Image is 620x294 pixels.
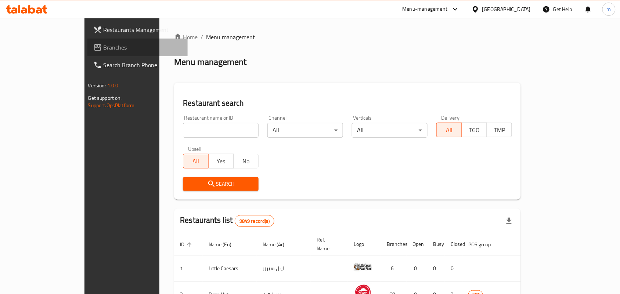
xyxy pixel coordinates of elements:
[235,218,274,225] span: 9849 record(s)
[189,179,253,189] span: Search
[206,33,255,41] span: Menu management
[183,98,512,109] h2: Restaurant search
[436,123,462,137] button: All
[183,177,259,191] button: Search
[174,56,246,68] h2: Menu management
[465,125,484,135] span: TGO
[201,33,203,41] li: /
[209,240,241,249] span: Name (En)
[88,93,122,103] span: Get support on:
[263,240,294,249] span: Name (Ar)
[482,5,531,13] div: [GEOGRAPHIC_DATA]
[87,56,188,74] a: Search Branch Phone
[180,215,274,227] h2: Restaurants list
[407,255,427,282] td: 0
[107,81,119,90] span: 1.0.0
[500,212,518,230] div: Export file
[403,5,448,14] div: Menu-management
[317,235,339,253] span: Ref. Name
[87,39,188,56] a: Branches
[487,123,512,137] button: TMP
[427,233,445,255] th: Busy
[104,43,182,52] span: Branches
[468,240,500,249] span: POS group
[445,233,462,255] th: Closed
[235,215,274,227] div: Total records count
[267,123,343,138] div: All
[186,156,205,167] span: All
[180,240,194,249] span: ID
[174,33,521,41] nav: breadcrumb
[212,156,231,167] span: Yes
[88,81,106,90] span: Version:
[208,154,234,168] button: Yes
[104,25,182,34] span: Restaurants Management
[203,255,257,282] td: Little Caesars
[233,154,259,168] button: No
[348,233,381,255] th: Logo
[257,255,311,282] td: ليتل سيزرز
[183,154,208,168] button: All
[183,123,259,138] input: Search for restaurant name or ID..
[462,123,487,137] button: TGO
[381,233,407,255] th: Branches
[407,233,427,255] th: Open
[87,21,188,39] a: Restaurants Management
[237,156,256,167] span: No
[490,125,509,135] span: TMP
[88,101,135,110] a: Support.OpsPlatform
[381,255,407,282] td: 6
[104,61,182,69] span: Search Branch Phone
[440,125,459,135] span: All
[188,146,202,152] label: Upsell
[352,123,428,138] div: All
[445,255,462,282] td: 0
[427,255,445,282] td: 0
[174,255,203,282] td: 1
[607,5,611,13] span: m
[441,115,460,120] label: Delivery
[354,258,372,276] img: Little Caesars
